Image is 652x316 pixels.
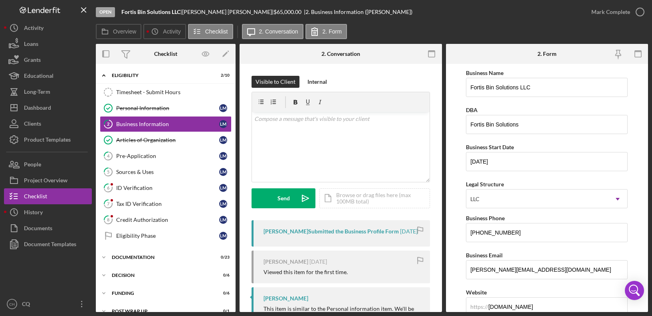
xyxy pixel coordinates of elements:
[4,68,92,84] button: Educational
[4,172,92,188] button: Project Overview
[309,259,327,265] time: 2025-08-26 12:26
[154,51,177,57] div: Checklist
[466,215,505,221] label: Business Phone
[4,100,92,116] button: Dashboard
[24,236,76,254] div: Document Templates
[537,51,557,57] div: 2. Form
[321,51,360,57] div: 2. Conversation
[4,36,92,52] button: Loans
[215,73,230,78] div: 2 / 10
[112,255,210,260] div: Documentation
[121,9,182,15] div: |
[264,228,399,235] div: [PERSON_NAME] Submitted the Business Profile Form
[219,232,227,240] div: L M
[24,220,52,238] div: Documents
[24,36,38,54] div: Loans
[4,204,92,220] button: History
[466,144,514,150] label: Business Start Date
[100,100,232,116] a: Personal InformationLM
[116,169,219,175] div: Sources & Uses
[466,69,503,76] label: Business Name
[305,24,347,39] button: 2. Form
[307,76,327,88] div: Internal
[470,304,488,310] div: https://
[259,28,298,35] label: 2. Conversation
[252,76,299,88] button: Visible to Client
[470,196,480,202] div: LLC
[112,309,210,314] div: Post Wrap Up
[107,217,109,222] tspan: 8
[107,169,109,174] tspan: 5
[24,68,54,86] div: Educational
[273,9,304,15] div: $65,000.00
[277,188,290,208] div: Send
[466,252,503,259] label: Business Email
[242,24,303,39] button: 2. Conversation
[163,28,180,35] label: Activity
[100,180,232,196] a: 6ID VerificationLM
[24,204,43,222] div: History
[116,105,219,111] div: Personal Information
[182,9,273,15] div: [PERSON_NAME] [PERSON_NAME] |
[219,168,227,176] div: L M
[100,84,232,100] a: Timesheet - Submit Hours
[100,164,232,180] a: 5Sources & UsesLM
[24,20,44,38] div: Activity
[100,116,232,132] a: 2Business InformationLM
[625,281,644,300] div: Open Intercom Messenger
[215,255,230,260] div: 0 / 23
[4,20,92,36] button: Activity
[24,84,50,102] div: Long-Term
[4,132,92,148] button: Product Templates
[24,116,41,134] div: Clients
[116,201,219,207] div: Tax ID Verification
[96,7,115,17] div: Open
[116,89,231,95] div: Timesheet - Submit Hours
[4,236,92,252] button: Document Templates
[143,24,186,39] button: Activity
[215,273,230,278] div: 0 / 6
[4,52,92,68] button: Grants
[24,188,47,206] div: Checklist
[4,188,92,204] a: Checklist
[583,4,648,20] button: Mark Complete
[304,9,412,15] div: | 2. Business Information ([PERSON_NAME])
[24,100,51,118] div: Dashboard
[256,76,295,88] div: Visible to Client
[4,156,92,172] button: People
[219,136,227,144] div: L M
[96,24,141,39] button: Overview
[215,309,230,314] div: 0 / 1
[24,52,41,70] div: Grants
[264,295,308,302] div: [PERSON_NAME]
[591,4,630,20] div: Mark Complete
[252,188,315,208] button: Send
[24,172,67,190] div: Project Overview
[24,156,41,174] div: People
[107,201,110,206] tspan: 7
[4,116,92,132] button: Clients
[323,28,342,35] label: 2. Form
[188,24,233,39] button: Checklist
[4,84,92,100] a: Long-Term
[116,185,219,191] div: ID Verification
[112,291,210,296] div: Funding
[466,107,478,113] label: DBA
[400,228,418,235] time: 2025-08-26 12:37
[264,269,348,275] div: Viewed this item for the first time.
[4,220,92,236] button: Documents
[107,153,110,158] tspan: 4
[205,28,228,35] label: Checklist
[100,196,232,212] a: 7Tax ID VerificationLM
